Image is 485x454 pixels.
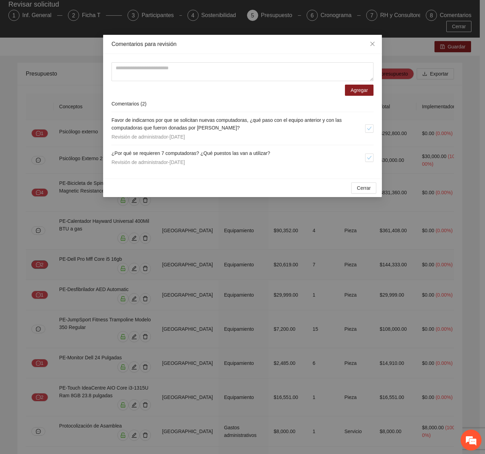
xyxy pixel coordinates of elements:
button: Cerrar [351,182,376,194]
span: check [365,126,373,131]
div: Chatee con nosotros ahora [36,36,117,45]
span: Favor de indicarnos por que se solicitan nuevas computadoras, ¿qué paso con el equipo anterior y ... [111,117,342,131]
span: close [370,41,375,47]
button: Close [363,35,382,54]
span: Estamos en línea. [40,93,96,163]
div: Comentarios para revisión [111,40,374,48]
textarea: Escriba su mensaje y pulse “Intro” [3,190,133,214]
span: Revisión de administrador - [DATE] [111,159,185,165]
span: check [365,155,373,160]
span: ¿Por qué se requieren 7 computadoras? ¿Qué puestos las van a utilizar? [111,150,270,156]
div: Minimizar ventana de chat en vivo [114,3,131,20]
button: check [365,154,374,162]
span: Revisión de administrador - [DATE] [111,134,185,140]
span: Comentarios ( 2 ) [111,101,146,107]
button: check [365,124,374,133]
span: Agregar [351,86,368,94]
span: Cerrar [357,184,371,192]
button: Agregar [345,85,374,96]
